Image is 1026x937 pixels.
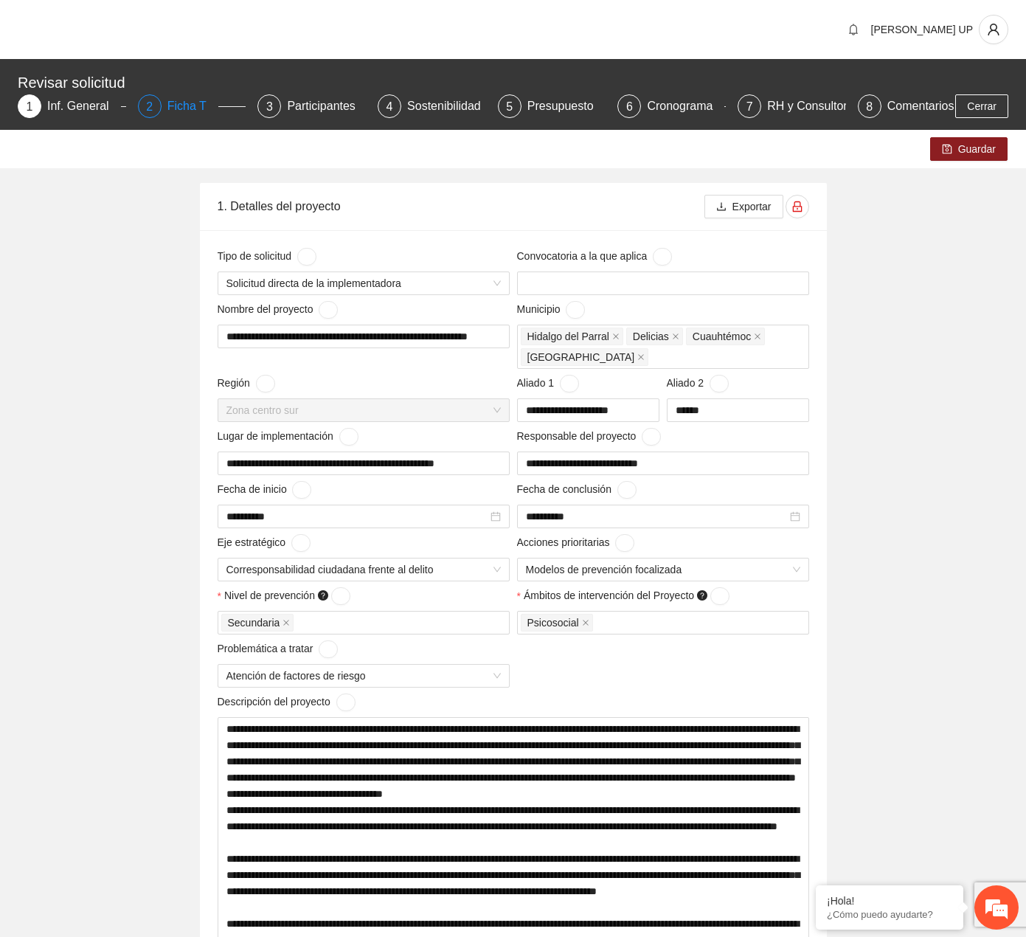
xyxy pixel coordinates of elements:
[387,100,393,113] span: 4
[319,640,338,658] button: Problemática a tratar
[967,98,996,114] span: Cerrar
[218,694,356,711] span: Descripción del proyecto
[858,94,954,118] div: 8Comentarios
[887,94,954,118] div: Comentarios
[524,587,729,605] span: Ámbitos de intervención del Proyecto
[228,615,280,631] span: Secundaria
[560,375,579,393] button: Aliado 1
[697,590,707,601] span: question-circle
[18,94,126,118] div: 1Inf. General
[527,94,606,118] div: Presupuesto
[746,100,753,113] span: 7
[710,587,729,605] button: Ámbitos de intervención del Proyecto question-circle
[218,248,316,266] span: Tipo de solicitud
[331,587,350,605] button: Nivel de prevención question-circle
[218,185,704,227] div: 1. Detalles del proyecto
[407,94,493,118] div: Sostenibilidad
[615,534,634,552] button: Acciones prioritarias
[866,100,873,113] span: 8
[980,23,1008,36] span: user
[842,18,865,41] button: bell
[686,328,765,345] span: Cuauhtémoc
[77,75,248,94] div: Chatee con nosotros ahora
[527,615,579,631] span: Psicosocial
[266,100,273,113] span: 3
[521,328,623,345] span: Hidalgo del Parral
[218,640,339,658] span: Problemática a tratar
[786,201,808,212] span: lock
[704,195,783,218] button: downloadExportar
[521,348,649,366] span: Chihuahua
[86,197,204,346] span: Estamos en línea.
[955,94,1008,118] button: Cerrar
[527,328,609,345] span: Hidalgo del Parral
[827,909,952,920] p: ¿Cómo puedo ayudarte?
[617,94,726,118] div: 6Cronograma
[506,100,513,113] span: 5
[930,137,1008,161] button: saveGuardar
[47,94,121,118] div: Inf. General
[517,428,662,446] span: Responsable del proyecto
[693,328,751,345] span: Cuauhtémoc
[827,895,952,907] div: ¡Hola!
[871,24,973,35] span: [PERSON_NAME] UP
[292,481,311,499] button: Fecha de inicio
[637,353,645,361] span: close
[647,94,724,118] div: Cronograma
[633,328,669,345] span: Delicias
[498,94,606,118] div: 5Presupuesto
[221,614,294,632] span: Secundaria
[642,428,661,446] button: Responsable del proyecto
[710,375,729,393] button: Aliado 2
[667,375,729,393] span: Aliado 2
[218,375,275,393] span: Región
[942,144,952,156] span: save
[146,100,153,113] span: 2
[257,94,366,118] div: 3Participantes
[786,195,809,218] button: lock
[291,534,311,552] button: Eje estratégico
[218,534,311,552] span: Eje estratégico
[256,375,275,393] button: Región
[297,248,316,266] button: Tipo de solicitud
[626,328,683,345] span: Delicias
[226,665,501,687] span: Atención de factores de riesgo
[7,403,281,454] textarea: Escriba su mensaje y pulse “Intro”
[979,15,1008,44] button: user
[18,71,999,94] div: Revisar solicitud
[617,481,637,499] button: Fecha de conclusión
[283,619,290,626] span: close
[716,201,727,213] span: download
[318,590,328,601] span: question-circle
[138,94,246,118] div: 2Ficha T
[339,428,358,446] button: Lugar de implementación
[672,333,679,340] span: close
[287,94,367,118] div: Participantes
[517,534,635,552] span: Acciones prioritarias
[653,248,672,266] button: Convocatoria a la que aplica
[319,301,338,319] button: Nombre del proyecto
[226,399,501,421] span: Zona centro sur
[527,349,635,365] span: [GEOGRAPHIC_DATA]
[732,198,772,215] span: Exportar
[224,587,350,605] span: Nivel de prevención
[754,333,761,340] span: close
[526,559,800,581] span: Modelos de prevención focalizada
[566,301,585,319] button: Municipio
[336,694,356,711] button: Descripción del proyecto
[218,301,339,319] span: Nombre del proyecto
[767,94,871,118] div: RH y Consultores
[218,428,358,446] span: Lugar de implementación
[517,301,586,319] span: Municipio
[226,559,501,581] span: Corresponsabilidad ciudadana frente al delito
[517,375,579,393] span: Aliado 1
[242,7,277,43] div: Minimizar ventana de chat en vivo
[626,100,633,113] span: 6
[218,481,312,499] span: Fecha de inicio
[958,141,996,157] span: Guardar
[738,94,846,118] div: 7RH y Consultores
[517,248,672,266] span: Convocatoria a la que aplica
[521,614,593,632] span: Psicosocial
[582,619,589,626] span: close
[517,481,637,499] span: Fecha de conclusión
